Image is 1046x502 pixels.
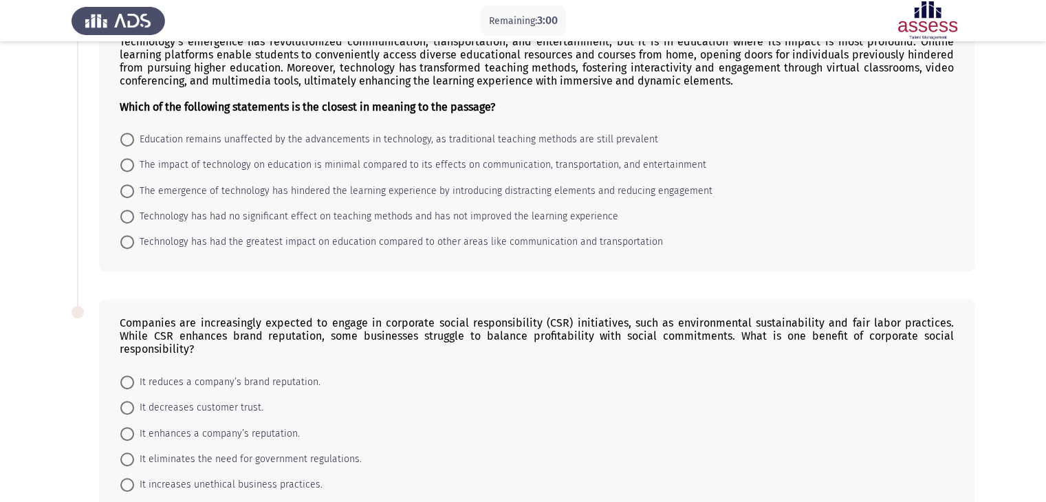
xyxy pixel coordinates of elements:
div: Technology's emergence has revolutionized communication, transportation, and entertainment, but i... [120,35,954,113]
img: Assessment logo of ASSESS English Language Assessment (3 Module) (Ad - IB) [881,1,974,40]
span: It reduces a company’s brand reputation. [134,374,320,391]
b: Which of the following statements is the closest in meaning to the passage? [120,100,495,113]
span: Education remains unaffected by the advancements in technology, as traditional teaching methods a... [134,131,658,148]
div: Companies are increasingly expected to engage in corporate social responsibility (CSR) initiative... [120,316,954,356]
span: It enhances a company’s reputation. [134,426,300,442]
p: Remaining: [489,12,558,30]
span: It increases unethical business practices. [134,477,323,493]
span: The emergence of technology has hindered the learning experience by introducing distracting eleme... [134,183,712,199]
span: Technology has had no significant effect on teaching methods and has not improved the learning ex... [134,208,618,225]
img: Assess Talent Management logo [72,1,165,40]
span: 3:00 [537,14,558,27]
span: Technology has had the greatest impact on education compared to other areas like communication an... [134,234,663,250]
span: The impact of technology on education is minimal compared to its effects on communication, transp... [134,157,706,173]
span: It eliminates the need for government regulations. [134,451,362,468]
span: It decreases customer trust. [134,400,263,416]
